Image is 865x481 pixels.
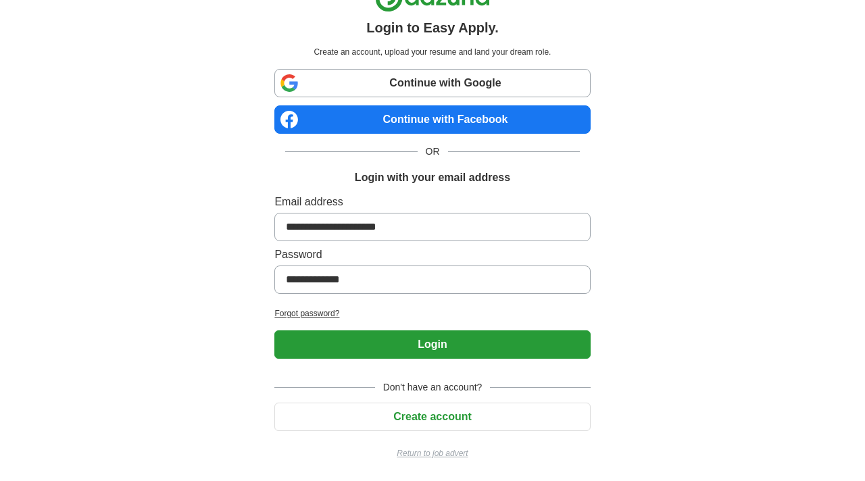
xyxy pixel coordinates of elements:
[274,330,590,359] button: Login
[274,307,590,320] a: Forgot password?
[274,247,590,263] label: Password
[274,411,590,422] a: Create account
[274,403,590,431] button: Create account
[274,447,590,459] a: Return to job advert
[274,105,590,134] a: Continue with Facebook
[274,194,590,210] label: Email address
[274,69,590,97] a: Continue with Google
[277,46,587,58] p: Create an account, upload your resume and land your dream role.
[355,170,510,186] h1: Login with your email address
[375,380,491,395] span: Don't have an account?
[366,18,499,38] h1: Login to Easy Apply.
[418,145,448,159] span: OR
